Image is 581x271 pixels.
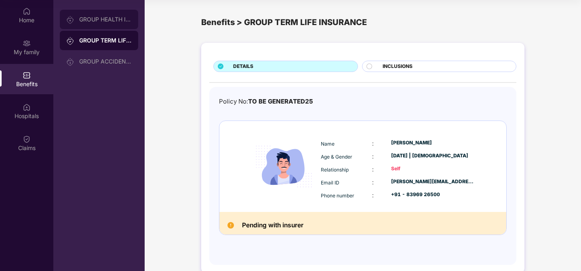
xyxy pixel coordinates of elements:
img: svg+xml;base64,PHN2ZyBpZD0iQmVuZWZpdHMiIHhtbG5zPSJodHRwOi8vd3d3LnczLm9yZy8yMDAwL3N2ZyIgd2lkdGg9Ij... [23,71,31,79]
span: Phone number [321,193,354,199]
div: Policy No: [219,97,313,106]
div: GROUP TERM LIFE INSURANCE [79,36,132,44]
img: svg+xml;base64,PHN2ZyB3aWR0aD0iMjAiIGhlaWdodD0iMjAiIHZpZXdCb3g9IjAgMCAyMCAyMCIgZmlsbD0ibm9uZSIgeG... [66,16,74,24]
div: +91 - 83969 26500 [391,191,474,199]
span: TO BE GENERATED25 [248,97,313,105]
span: : [372,140,374,147]
span: : [372,192,374,199]
div: Benefits > GROUP TERM LIFE INSURANCE [201,16,524,29]
span: : [372,166,374,173]
h2: Pending with insurer [242,220,303,231]
img: svg+xml;base64,PHN2ZyBpZD0iSG9zcGl0YWxzIiB4bWxucz0iaHR0cDovL3d3dy53My5vcmcvMjAwMC9zdmciIHdpZHRoPS... [23,103,31,111]
div: [PERSON_NAME][EMAIL_ADDRESS][PERSON_NAME][DOMAIN_NAME] [391,178,474,186]
div: GROUP HEALTH INSURANCE [79,16,132,23]
span: : [372,153,374,160]
div: GROUP ACCIDENTAL INSURANCE [79,58,132,65]
div: Self [391,165,474,173]
span: Relationship [321,167,349,173]
img: svg+xml;base64,PHN2ZyB3aWR0aD0iMjAiIGhlaWdodD0iMjAiIHZpZXdCb3g9IjAgMCAyMCAyMCIgZmlsbD0ibm9uZSIgeG... [66,37,74,45]
div: [PERSON_NAME] [391,139,474,147]
img: svg+xml;base64,PHN2ZyB3aWR0aD0iMjAiIGhlaWdodD0iMjAiIHZpZXdCb3g9IjAgMCAyMCAyMCIgZmlsbD0ibm9uZSIgeG... [66,58,74,66]
img: svg+xml;base64,PHN2ZyB3aWR0aD0iMjAiIGhlaWdodD0iMjAiIHZpZXdCb3g9IjAgMCAyMCAyMCIgZmlsbD0ibm9uZSIgeG... [23,39,31,47]
img: Pending [227,222,234,229]
span: Age & Gender [321,154,352,160]
div: [DATE] | [DEMOGRAPHIC_DATA] [391,152,474,160]
span: Name [321,141,335,147]
span: : [372,179,374,186]
span: INCLUSIONS [383,63,413,70]
span: Email ID [321,180,339,186]
img: icon [249,131,319,201]
img: svg+xml;base64,PHN2ZyBpZD0iQ2xhaW0iIHhtbG5zPSJodHRwOi8vd3d3LnczLm9yZy8yMDAwL3N2ZyIgd2lkdGg9IjIwIi... [23,135,31,143]
span: DETAILS [233,63,253,70]
img: svg+xml;base64,PHN2ZyBpZD0iSG9tZSIgeG1sbnM9Imh0dHA6Ly93d3cudzMub3JnLzIwMDAvc3ZnIiB3aWR0aD0iMjAiIG... [23,7,31,15]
